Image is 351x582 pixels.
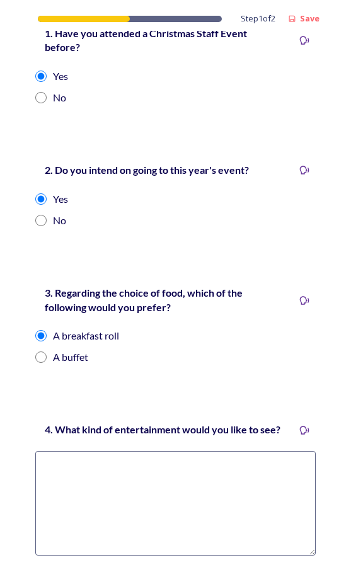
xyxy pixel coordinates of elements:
span: Step 1 of 2 [241,13,275,25]
div: Yes [53,191,68,207]
strong: 4. What kind of entertainment would you like to see? [45,423,280,435]
strong: 2. Do you intend on going to this year's event? [45,164,249,176]
div: No [53,90,66,105]
div: No [53,213,66,228]
div: A buffet [53,350,88,365]
div: A breakfast roll [53,328,119,343]
strong: Save [300,13,319,24]
strong: 3. Regarding the choice of food, which of the following would you prefer? [45,287,245,313]
div: Yes [53,69,68,84]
